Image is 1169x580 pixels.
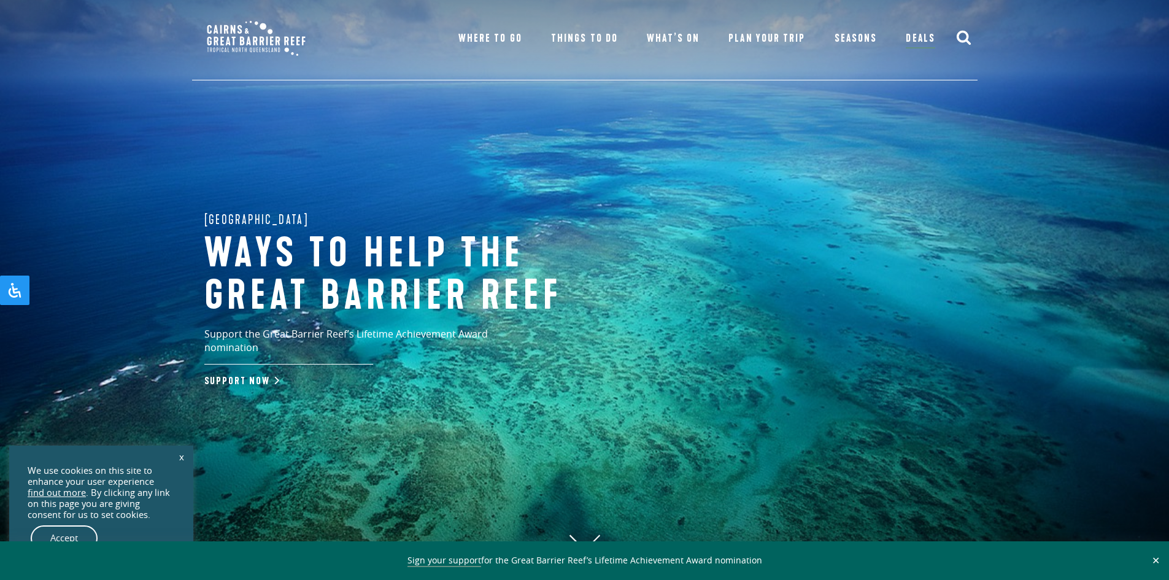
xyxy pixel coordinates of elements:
img: CGBR-TNQ_dual-logo.svg [198,12,314,64]
button: Close [1149,555,1163,566]
span: for the Great Barrier Reef’s Lifetime Achievement Award nomination [407,554,762,567]
a: find out more [28,487,86,498]
h1: Ways to help the great barrier reef [204,233,609,318]
svg: Open Accessibility Panel [7,283,22,298]
a: Support Now [204,375,277,387]
span: [GEOGRAPHIC_DATA] [204,209,309,229]
a: Things To Do [551,30,617,47]
p: Support the Great Barrier Reef’s Lifetime Achievement Award nomination [204,327,542,365]
a: Seasons [835,30,877,47]
a: x [173,443,190,470]
a: Accept [31,525,98,551]
a: Plan Your Trip [728,30,805,47]
a: Where To Go [458,30,522,47]
a: What’s On [647,30,699,47]
a: Deals [906,30,935,48]
a: Sign your support [407,554,481,567]
div: We use cookies on this site to enhance your user experience . By clicking any link on this page y... [28,465,175,520]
